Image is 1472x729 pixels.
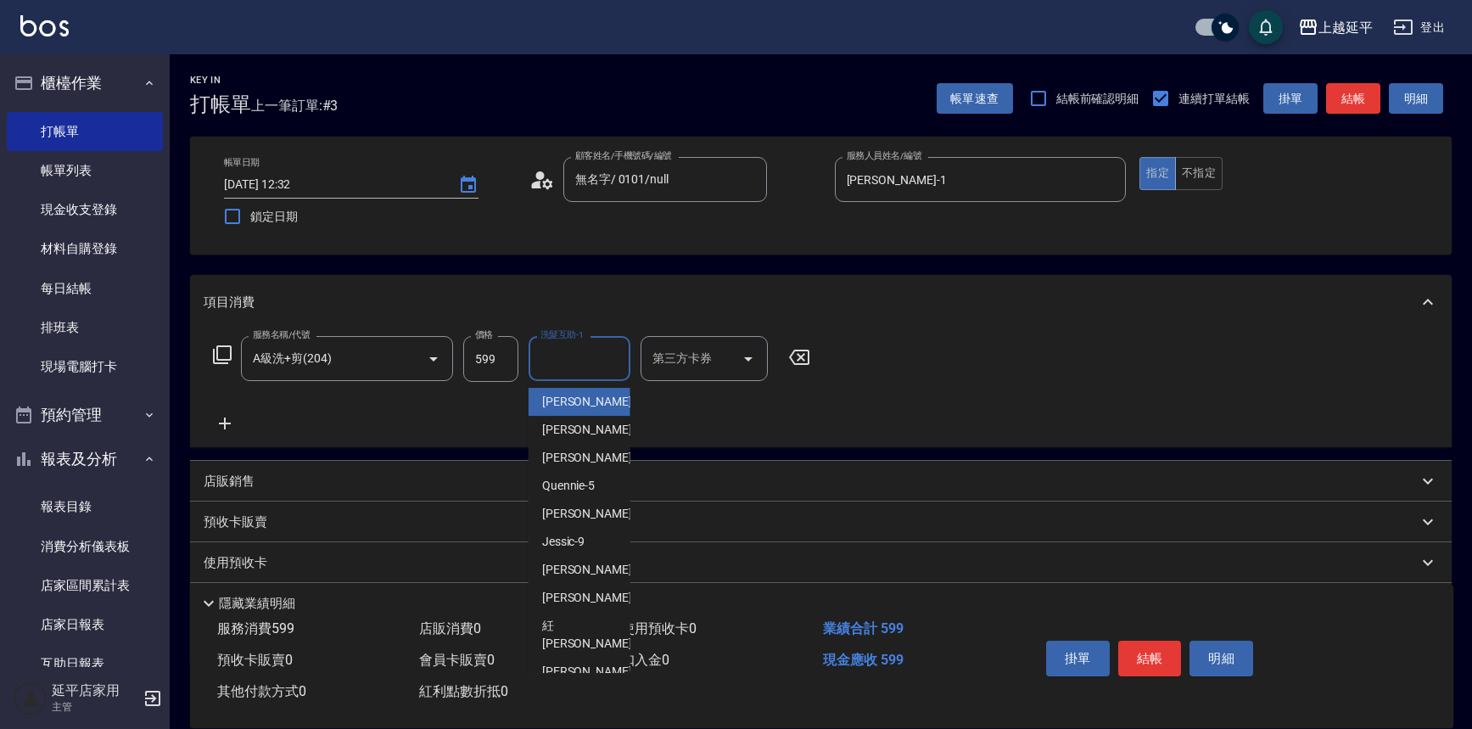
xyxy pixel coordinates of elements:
[419,652,495,668] span: 會員卡販賣 0
[1046,641,1110,676] button: 掛單
[1118,641,1182,676] button: 結帳
[217,683,306,699] span: 其他付款方式 0
[475,328,493,341] label: 價格
[20,15,69,36] img: Logo
[1318,17,1373,38] div: 上越延平
[1139,157,1176,190] button: 指定
[823,652,904,668] span: 現金應收 599
[1249,10,1283,44] button: save
[621,620,697,636] span: 使用預收卡 0
[542,477,596,495] span: Quennie -5
[204,554,267,572] p: 使用預收卡
[542,617,649,653] span: 紝[PERSON_NAME] -22
[542,421,642,439] span: [PERSON_NAME] -2
[1178,90,1250,108] span: 連續打單結帳
[7,644,163,683] a: 互助日報表
[7,393,163,437] button: 預約管理
[1056,90,1139,108] span: 結帳前確認明細
[190,461,1452,502] div: 店販銷售
[420,345,447,373] button: Open
[1386,12,1452,43] button: 登出
[14,681,48,715] img: Person
[7,347,163,386] a: 現場電腦打卡
[575,149,672,162] label: 顧客姓名/手機號碼/編號
[7,151,163,190] a: 帳單列表
[7,61,163,105] button: 櫃檯作業
[735,345,762,373] button: Open
[7,566,163,605] a: 店家區間累計表
[540,328,584,341] label: 洗髮互助-1
[542,533,585,551] span: Jessic -9
[253,328,310,341] label: 服務名稱/代號
[204,473,255,491] p: 店販銷售
[1389,83,1443,115] button: 明細
[250,208,298,226] span: 鎖定日期
[823,620,904,636] span: 業績合計 599
[204,294,255,311] p: 項目消費
[1175,157,1223,190] button: 不指定
[542,449,642,467] span: [PERSON_NAME] -4
[419,683,508,699] span: 紅利點數折抵 0
[7,229,163,268] a: 材料自購登錄
[1326,83,1380,115] button: 結帳
[7,527,163,566] a: 消費分析儀表板
[190,583,1452,624] div: 其他付款方式入金可用餘額: 0
[542,663,649,681] span: [PERSON_NAME] -23
[542,393,642,411] span: [PERSON_NAME] -1
[190,275,1452,329] div: 項目消費
[7,605,163,644] a: 店家日報表
[937,83,1013,115] button: 帳單速查
[190,502,1452,542] div: 預收卡販賣
[204,513,267,531] p: 預收卡販賣
[52,682,138,699] h5: 延平店家用
[217,620,294,636] span: 服務消費 599
[251,95,339,116] span: 上一筆訂單:#3
[448,165,489,205] button: Choose date, selected date is 2025-08-10
[7,487,163,526] a: 報表目錄
[621,652,669,668] span: 扣入金 0
[1263,83,1318,115] button: 掛單
[419,620,481,636] span: 店販消費 0
[190,93,251,116] h3: 打帳單
[190,542,1452,583] div: 使用預收卡
[224,171,441,199] input: YYYY/MM/DD hh:mm
[52,699,138,715] p: 主管
[190,75,251,86] h2: Key In
[224,156,260,169] label: 帳單日期
[7,190,163,229] a: 現金收支登錄
[542,561,649,579] span: [PERSON_NAME] -12
[219,595,295,613] p: 隱藏業績明細
[7,308,163,347] a: 排班表
[7,269,163,308] a: 每日結帳
[542,589,649,607] span: [PERSON_NAME] -13
[7,112,163,151] a: 打帳單
[217,652,293,668] span: 預收卡販賣 0
[7,437,163,481] button: 報表及分析
[1291,10,1380,45] button: 上越延平
[542,505,642,523] span: [PERSON_NAME] -7
[847,149,921,162] label: 服務人員姓名/編號
[1189,641,1253,676] button: 明細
